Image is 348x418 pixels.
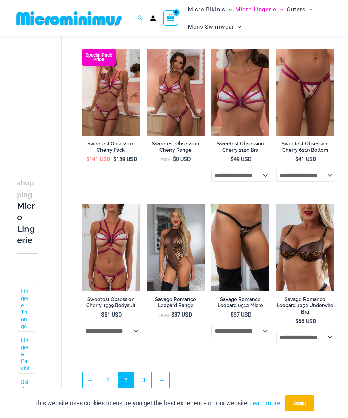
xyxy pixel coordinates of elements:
span: Page 2 [118,372,134,388]
bdi: 37 USD [171,311,192,318]
span: Micro Bikinis [188,1,225,18]
a: Sweetest Obsession Cherry 1939 Bodysuit [82,296,140,311]
img: MM SHOP LOGO FLAT [13,11,124,26]
span: $ [101,311,104,318]
img: Sweetest Obsession Cherry 1129 Bra 6119 Bottom 1939 Bodysuit 09 [82,204,140,291]
a: ← [83,372,98,388]
a: Mens SwimwearMenu ToggleMenu Toggle [186,18,243,35]
span: $ [295,156,298,162]
bdi: 49 USD [231,156,252,162]
a: Savage Romance Leopard Range [147,296,205,311]
a: → [154,372,169,388]
a: Sweetest Obsession Cherry 1129 Bra 01Sweetest Obsession Cherry 1129 Bra 6119 Bottom 1939 05Sweete... [211,49,269,136]
h2: Sweetest Obsession Cherry 1939 Bodysuit [82,296,140,309]
img: Sweetest Obsession Cherry 1129 Bra 6119 Bottom 1939 01 [147,49,205,136]
bdi: 139 USD [113,156,137,162]
b: Special Pack Price [82,53,116,62]
span: shopping [17,179,34,199]
span: $ [86,156,89,162]
h2: Savage Romance Leopard 6512 Micro [211,296,269,309]
a: Sweetest Obsession Cherry Pack [82,141,140,156]
span: $ [113,156,116,162]
img: Savage Romance Leopard 115 Bodysuit 01 [147,204,205,291]
bdi: 0 USD [173,156,191,162]
a: Savage Romance Leopard 6512 Micro [211,296,269,311]
span: Menu Toggle [306,1,313,18]
a: Sweetest Obsession Cherry 6119 Bottom 1939 01Sweetest Obsession Cherry 1129 Bra 6119 Bottom 1939 ... [276,49,334,136]
bdi: 37 USD [231,311,252,318]
img: Savage Romance Leopard 6512 Micro 01 [211,204,269,291]
button: Accept [285,395,314,411]
a: Sweetest Obsession Cherry 6119 Bottom [276,141,334,156]
img: Sweetest Obsession Cherry 6119 Bottom 1939 01 [276,49,334,136]
a: View Shopping Cart, empty [163,10,178,26]
span: From: [159,313,170,318]
span: Micro Lingerie [235,1,277,18]
a: Sweetest Obsession Cherry 1129 Bra 6119 Bottom 1939 Bodysuit 09Sweetest Obsession Cherry 1129 Bra... [82,204,140,291]
nav: Product Pagination [82,372,334,392]
a: Savage Romance Leopard 1052 Underwire Bra [276,296,334,318]
span: $ [171,311,174,318]
a: Lingerie Thongs [21,288,30,330]
h2: Savage Romance Leopard Range [147,296,205,309]
span: $ [173,156,176,162]
span: Mens Swimwear [188,18,234,35]
span: Outers [287,1,306,18]
a: Sweetest Obsession Cherry 1129 Bra 6119 Bottom 1939 Bodysuit 05 Sweetest Obsession Cherry 1129 Br... [82,49,140,136]
a: Lingerie Packs [21,337,30,372]
a: Learn more [249,399,280,407]
a: Account icon link [150,15,156,21]
a: Micro BikinisMenu ToggleMenu Toggle [186,1,234,18]
h2: Sweetest Obsession Cherry 1129 Bra [211,141,269,153]
a: Search icon link [137,14,143,23]
a: Savage Romance Leopard 115 Bodysuit 01Savage Romance Leopard 1052 Underwire Bra 6052 Thong 04Sava... [147,204,205,291]
bdi: 51 USD [101,311,122,318]
span: From: [161,158,171,162]
span: $ [231,311,234,318]
h3: Micro Lingerie [17,177,38,246]
img: Sweetest Obsession Cherry 1129 Bra 6119 Bottom 1939 Bodysuit 05 [82,49,140,136]
iframe: TrustedSite Certified [17,21,78,156]
a: Sweetest Obsession Cherry Range [147,141,205,156]
span: Menu Toggle [234,18,241,35]
span: $ [231,156,234,162]
a: Page 3 [136,372,151,388]
img: Sweetest Obsession Cherry 1129 Bra 01 [211,49,269,136]
a: OutersMenu ToggleMenu Toggle [285,1,314,18]
a: Micro LingerieMenu ToggleMenu Toggle [234,1,285,18]
a: Sweetest Obsession Cherry 1129 Bra 6119 Bottom 1939 01Sweetest Obsession Cherry 1129 Bra 6119 Bot... [147,49,205,136]
h2: Savage Romance Leopard 1052 Underwire Bra [276,296,334,315]
span: Menu Toggle [225,1,232,18]
a: Skirts [21,379,30,393]
img: Savage Romance Leopard 1052 Underwire Bra 01 [276,204,334,291]
h2: Sweetest Obsession Cherry 6119 Bottom [276,141,334,153]
a: Sweetest Obsession Cherry 1129 Bra [211,141,269,156]
p: This website uses cookies to ensure you get the best experience on our website. [34,398,280,408]
bdi: 41 USD [295,156,316,162]
a: Page 1 [100,372,116,388]
a: Savage Romance Leopard 6512 Micro 01Savage Romance Leopard 6512 Micro 02Savage Romance Leopard 65... [211,204,269,291]
span: Menu Toggle [277,1,283,18]
bdi: 65 USD [295,318,316,324]
bdi: 141 USD [86,156,110,162]
h2: Sweetest Obsession Cherry Range [147,141,205,153]
h2: Sweetest Obsession Cherry Pack [82,141,140,153]
a: Savage Romance Leopard 1052 Underwire Bra 01Savage Romance Leopard 1052 Underwire Bra 02Savage Ro... [276,204,334,291]
span: $ [295,318,298,324]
